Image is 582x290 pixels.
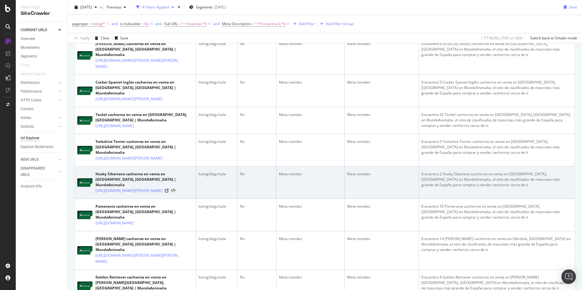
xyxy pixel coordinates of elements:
div: Search Engines [21,71,46,77]
div: DISAPPEARED URLS [21,165,51,178]
button: and [213,21,219,27]
div: Meta noindex [347,171,416,177]
div: Meta noindex [347,204,416,209]
span: listing/* [92,20,105,28]
div: Save [569,5,577,10]
div: Url Explorer [21,135,39,141]
a: Performance [21,88,57,95]
div: Meta noindex [279,41,342,47]
div: Meta noindex [347,139,416,144]
div: Meta noindex [279,236,342,242]
div: Meta noindex [279,112,342,117]
div: Encuentra 55 Pomerania cachorros en venta en [GEOGRAPHIC_DATA], [GEOGRAPHIC_DATA] en MundoAnimali... [421,204,572,220]
div: listing/dogs/sale [199,171,235,177]
div: No [240,80,274,85]
div: SiteCrawler [21,10,62,17]
button: [DATE] [72,2,99,12]
a: DISAPPEARED URLS [21,165,57,178]
span: Is Indexable [120,21,140,26]
span: ≠ [252,21,254,26]
span: ^.*/espana/.*$ [182,20,207,28]
div: Meta noindex [347,80,416,85]
a: Movements [21,44,63,51]
a: Search Engines [21,71,52,77]
span: pagetype [72,21,88,26]
a: Analysis Info [21,183,63,189]
div: Movements [21,44,40,51]
div: Content [21,106,34,112]
div: and [213,21,219,26]
img: main image [77,116,92,125]
a: [URL][DOMAIN_NAME][PERSON_NAME] [95,96,162,102]
a: [URL][DOMAIN_NAME][PERSON_NAME] [95,155,162,161]
span: Full URL [164,21,178,26]
a: Outlinks [21,124,57,130]
div: HTTP Codes [21,97,41,104]
div: 4 Filters Applied [142,5,169,10]
button: Segments[DATE] [187,2,228,12]
div: Meta noindex [347,112,416,117]
img: main image [77,282,92,290]
div: [DATE] [215,5,226,10]
div: Meta noindex [279,80,342,85]
div: Meta noindex [347,275,416,280]
button: Switch back to Simple mode [528,33,577,43]
div: CURRENT URLS [21,27,47,33]
img: main image [77,178,92,187]
button: and [156,21,162,27]
button: Add Filter Group [318,20,353,28]
div: listing/dogs/sale [199,80,235,85]
span: = [141,21,143,26]
div: Performance [21,88,42,95]
button: Save [112,33,128,43]
div: Meta noindex [279,139,342,144]
div: No [240,275,274,280]
div: Encuentra 5 Cocker Spaniel Inglés cachorros en venta en [GEOGRAPHIC_DATA], [GEOGRAPHIC_DATA] en M... [421,80,572,96]
button: 4 Filters Applied [134,2,176,12]
div: Meta noindex [279,275,342,280]
div: Meta noindex [347,236,416,242]
div: listing/dogs/sale [199,204,235,209]
div: Add Filter [299,21,315,26]
div: Analytics [21,5,62,10]
img: main image [77,146,92,154]
div: Switch back to Simple mode [530,35,577,41]
span: 2025 Aug. 28th [80,5,92,10]
button: and [112,21,118,27]
div: and [156,21,162,26]
a: NEW URLS [21,157,57,163]
img: main image [77,51,92,60]
span: = [179,21,181,26]
div: No [240,112,274,117]
a: Distribution [21,80,57,86]
button: Save [561,2,577,12]
div: [PERSON_NAME] cachorros en venta en [GEOGRAPHIC_DATA], [GEOGRAPHIC_DATA] | MundoAnimalia [95,41,193,58]
div: Meta noindex [347,41,416,47]
div: Inlinks [21,115,31,121]
div: No [240,171,274,177]
div: Add Filter Group [326,21,353,26]
button: Clear [92,33,110,43]
div: No [240,236,274,242]
a: Overview [21,36,63,42]
a: Inlinks [21,115,57,121]
div: Segments [21,53,37,60]
div: listing/dogs/sale [199,112,235,117]
img: main image [77,246,92,255]
button: View HTML Source [171,189,176,193]
div: Encuentra 2 Husky Siberiano cachorros en venta en [GEOGRAPHIC_DATA], [GEOGRAPHIC_DATA] en MundoAn... [421,171,572,188]
div: listing/dogs/sale [199,275,235,280]
span: ^.*Encuentra 0.*$ [255,20,286,28]
a: [URL][DOMAIN_NAME][PERSON_NAME][PERSON_NAME] [95,252,180,265]
div: Analysis Info [21,183,42,189]
div: Encuentra 42 Teckel cachorros en venta en [GEOGRAPHIC_DATA], [GEOGRAPHIC_DATA] en MundoAnimalia, ... [421,112,572,128]
button: Previous [104,2,129,12]
div: Outlinks [21,124,34,130]
a: Explorer Bookmarks [21,144,63,150]
div: Encuentra 14 [PERSON_NAME] cachorros en venta en Olérdola, [GEOGRAPHIC_DATA] en MundoAnimalia, el... [421,236,572,252]
div: Encuentra 6 [PERSON_NAME] cachorros en venta en [GEOGRAPHIC_DATA], [GEOGRAPHIC_DATA] en MundoAnim... [421,41,572,58]
button: Add Filter [291,20,315,28]
a: Url Explorer [21,135,63,141]
div: Clear [101,35,110,41]
a: [URL][DOMAIN_NAME][PERSON_NAME] [95,188,162,194]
